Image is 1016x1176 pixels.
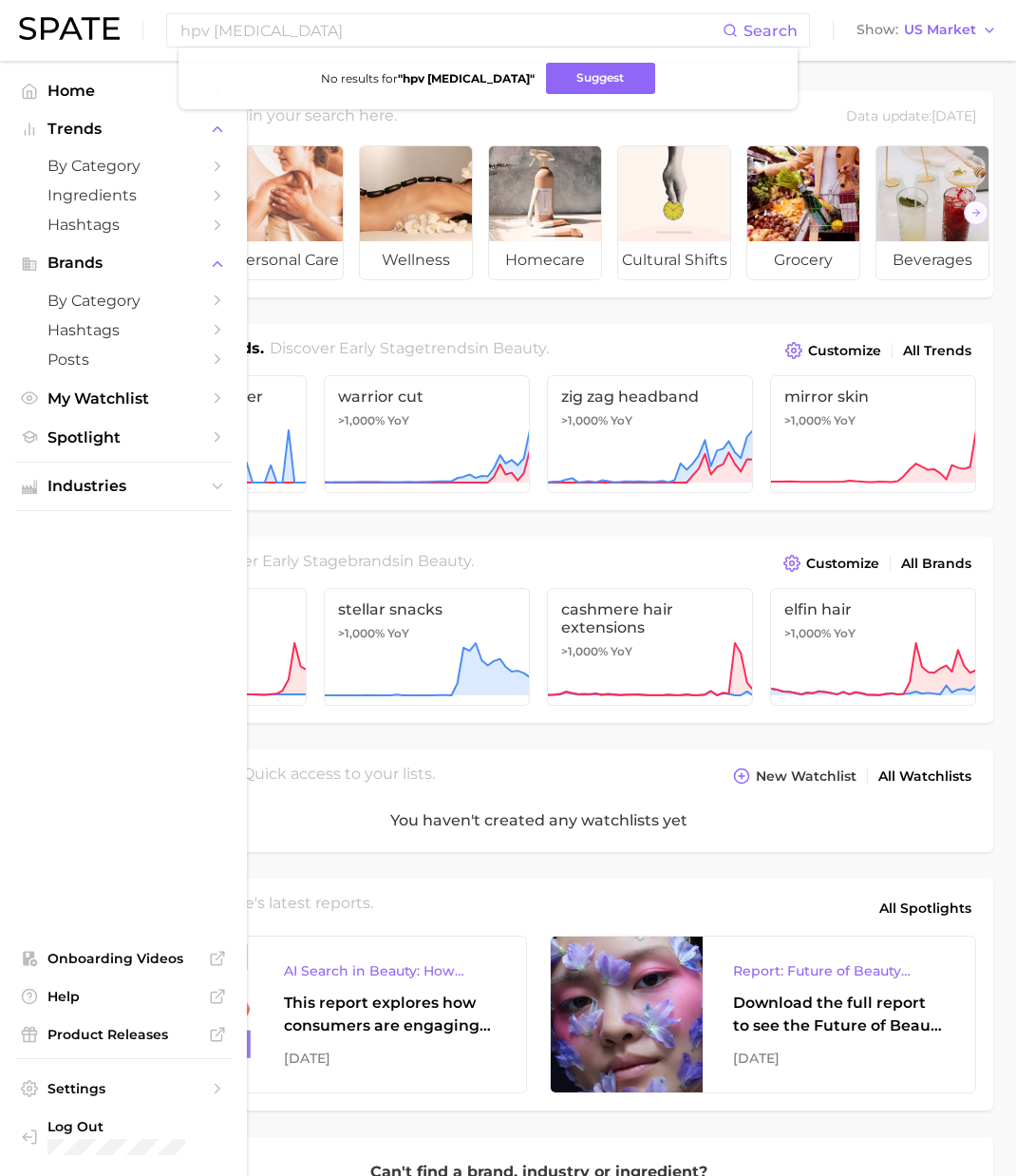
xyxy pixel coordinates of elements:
a: All Watchlists [874,764,976,789]
span: >1,000% [561,644,608,658]
a: All Trends [898,338,976,364]
span: Hashtags [47,321,199,339]
a: Report: Future of Beauty WebinarDownload the full report to see the Future of Beauty trends we un... [550,936,976,1093]
a: Log out. Currently logged in with e-mail yumi.toki@spate.nyc. [15,1112,232,1161]
span: Log Out [47,1118,216,1135]
span: Home [47,82,199,100]
span: by Category [47,292,199,310]
button: Scroll Right [964,200,988,225]
span: Ingredients [47,186,199,204]
a: warrior cut>1,000% YoY [324,375,530,493]
span: by Category [47,157,199,175]
span: Show [856,25,898,35]
a: by Category [15,286,232,315]
span: Discover Early Stage trends in . [270,339,549,357]
button: Brands [15,249,232,277]
span: personal care [231,241,343,279]
span: wellness [360,241,472,279]
span: My Watchlist [47,389,199,408]
span: elfin hair [784,600,962,618]
a: cashmere hair extensions>1,000% YoY [547,588,753,706]
a: zig zag headband>1,000% YoY [547,375,753,493]
span: All Spotlights [879,897,971,920]
span: beverages [876,241,988,279]
span: All Brands [901,556,971,572]
span: Hashtags [47,216,199,234]
a: beverages [875,145,989,280]
a: elfin hair>1,000% YoY [770,588,976,706]
a: AI Search in Beauty: How Consumers Are Using ChatGPT vs. Google SearchThis report explores how co... [101,936,527,1093]
a: Hashtags [15,210,232,239]
a: Posts [15,345,232,374]
img: SPATE [19,17,120,40]
span: Discover Early Stage brands in . [193,552,474,570]
a: personal care [230,145,344,280]
div: This report explores how consumers are engaging with AI-powered search tools — and what it means ... [284,992,496,1037]
span: zig zag headband [561,388,739,406]
span: Spotlight [47,428,199,446]
h2: Quick access to your lists. [242,763,435,789]
span: stellar snacks [338,600,516,618]
span: Industries [47,478,199,495]
span: Help [47,988,199,1005]
span: YoY [834,626,856,641]
a: Home [15,76,232,105]
span: Brands [47,255,199,272]
button: Customize [779,550,884,577]
span: Customize [806,556,879,572]
div: You haven't created any watchlists yet [84,789,993,852]
span: grocery [747,241,859,279]
span: YoY [387,413,409,428]
button: Suggest [546,63,655,94]
span: >1,000% [561,413,608,427]
span: US Market [904,25,976,35]
button: Customize [781,337,886,364]
span: warrior cut [338,388,516,406]
h2: Begin your search here. [217,104,397,130]
span: cultural shifts [618,241,730,279]
a: All Brands [896,551,976,577]
span: mirror skin [784,388,962,406]
span: Settings [47,1080,199,1097]
span: homecare [489,241,601,279]
div: [DATE] [284,1047,496,1070]
a: Help [15,982,232,1011]
a: wellness [359,145,473,280]
span: Posts [47,351,199,369]
a: cultural shifts [617,145,731,280]
button: Trends [15,115,232,143]
span: beauty [493,339,546,357]
a: Ingredients [15,180,232,210]
a: homecare [488,145,602,280]
span: Onboarding Videos [47,950,199,967]
span: >1,000% [784,413,831,427]
div: Download the full report to see the Future of Beauty trends we unpacked during the webinar. [733,992,945,1037]
span: YoY [611,644,632,659]
span: >1,000% [338,413,385,427]
a: Hashtags [15,315,232,345]
strong: " hpv [MEDICAL_DATA] " [398,71,535,85]
div: [DATE] [733,1047,945,1070]
span: All Trends [903,343,971,359]
a: My Watchlist [15,384,232,413]
input: Search here for a brand, industry, or ingredient [179,14,723,47]
a: Onboarding Videos [15,944,232,973]
span: YoY [611,413,632,428]
a: Spotlight [15,423,232,452]
div: Data update: [DATE] [846,104,976,130]
span: Customize [808,343,881,359]
a: All Spotlights [875,892,976,924]
div: AI Search in Beauty: How Consumers Are Using ChatGPT vs. Google Search [284,959,496,982]
span: cashmere hair extensions [561,600,739,636]
span: New Watchlist [756,768,856,785]
a: Product Releases [15,1020,232,1049]
button: New Watchlist [728,763,861,789]
button: ShowUS Market [852,18,1002,43]
a: by Category [15,151,232,180]
span: >1,000% [784,626,831,640]
div: Report: Future of Beauty Webinar [733,959,945,982]
span: Search [743,22,798,40]
span: Trends [47,121,199,138]
span: All Watchlists [878,768,971,785]
span: No results for [321,71,535,85]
